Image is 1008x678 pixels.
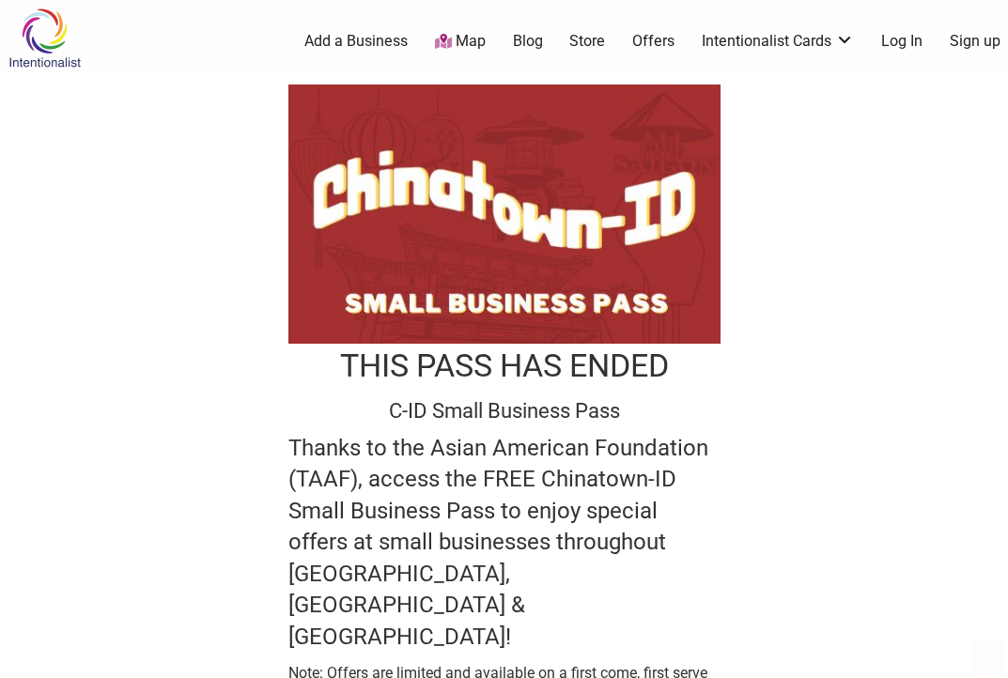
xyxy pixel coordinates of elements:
h1: THIS PASS HAS ENDED [288,344,721,389]
h4: Thanks to the Asian American Foundation (TAAF), access the FREE Chinatown-ID Small Business Pass ... [288,433,721,654]
a: Offers [632,31,675,52]
a: Intentionalist Cards [702,31,854,52]
a: Map [435,31,486,53]
div: Scroll Back to Top [970,640,1003,673]
a: Store [569,31,605,52]
a: Add a Business [304,31,408,52]
img: Chinatown-ID Small Business Pass [288,85,721,344]
h1: C-ID Small Business Pass [288,396,721,425]
a: Sign up [950,31,1000,52]
a: Log In [881,31,923,52]
a: Blog [513,31,543,52]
